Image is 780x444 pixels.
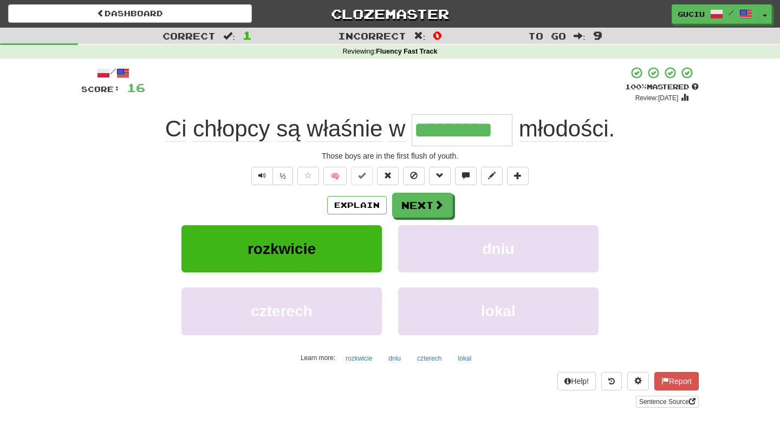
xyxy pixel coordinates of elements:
span: Guciu [678,9,705,19]
div: Text-to-speech controls [249,167,293,185]
button: lokal [398,288,599,335]
button: rozkwicie [340,350,378,367]
button: Grammar (alt+g) [429,167,451,185]
span: są [276,116,300,142]
span: 100 % [625,82,647,91]
button: Ignore sentence (alt+i) [403,167,425,185]
button: Explain [327,196,387,214]
small: Learn more: [301,354,335,362]
span: Score: [81,84,120,94]
button: 🧠 [323,167,347,185]
div: / [81,66,145,80]
span: 1 [243,29,252,42]
span: Incorrect [338,30,406,41]
span: 9 [593,29,602,42]
span: dniu [482,240,514,257]
button: dniu [382,350,407,367]
button: Favorite sentence (alt+f) [297,167,319,185]
small: Review: [DATE] [635,94,679,102]
span: lokal [481,303,516,319]
span: właśnie [307,116,382,142]
span: To go [528,30,566,41]
span: Ci [165,116,187,142]
strong: Fluency Fast Track [376,48,437,55]
a: Dashboard [8,4,252,23]
button: Add to collection (alt+a) [507,167,529,185]
span: : [223,31,235,41]
button: Set this sentence to 100% Mastered (alt+m) [351,167,373,185]
button: czterech [181,288,382,335]
span: : [414,31,426,41]
button: Report [654,372,699,390]
button: lokal [452,350,477,367]
button: Help! [557,372,596,390]
button: Round history (alt+y) [601,372,622,390]
span: czterech [251,303,313,319]
button: Reset to 0% Mastered (alt+r) [377,167,399,185]
button: Next [392,193,453,218]
button: Play sentence audio (ctl+space) [251,167,273,185]
span: w [389,116,405,142]
span: chłopcy [193,116,270,142]
a: Clozemaster [268,4,512,23]
button: dniu [398,225,599,272]
button: rozkwicie [181,225,382,272]
span: : [574,31,586,41]
div: Mastered [625,82,699,92]
span: rozkwicie [248,240,316,257]
a: Guciu / [672,4,758,24]
button: Edit sentence (alt+d) [481,167,503,185]
button: czterech [411,350,447,367]
span: 16 [127,81,145,94]
span: 0 [433,29,442,42]
div: Those boys are in the first flush of youth. [81,151,699,161]
span: . [512,116,615,142]
button: ½ [272,167,293,185]
a: Sentence Source [636,396,699,408]
span: młodości [519,116,609,142]
span: / [729,9,734,16]
button: Discuss sentence (alt+u) [455,167,477,185]
span: Correct [162,30,216,41]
